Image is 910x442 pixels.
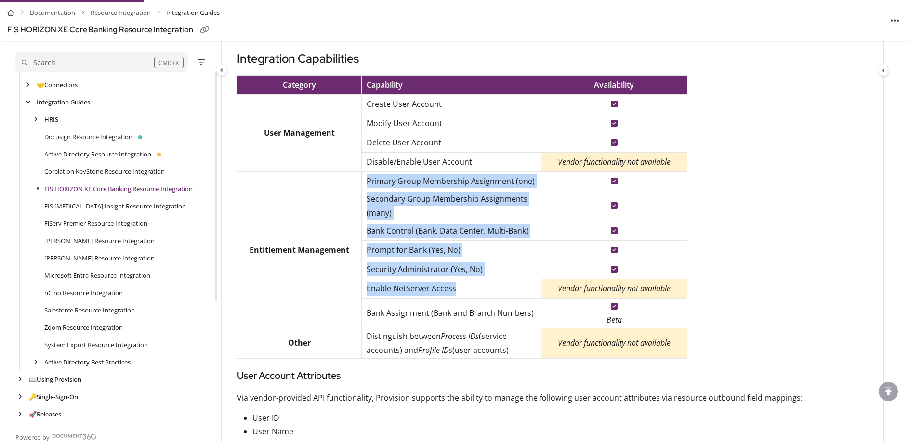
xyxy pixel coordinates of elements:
[15,432,50,442] span: Powered by
[367,79,403,90] span: Capability
[33,57,55,68] div: Search
[250,245,349,255] strong: Entitlement Management
[37,80,78,90] a: Connectors
[367,155,536,169] p: Disable/Enable User Account
[15,52,188,72] button: Search
[23,80,33,90] div: arrow
[23,98,33,107] div: arrow
[44,340,148,350] a: System Export Resource Integration
[367,306,536,320] p: Bank Assignment (Bank and Branch Numbers)
[367,282,536,296] p: Enable NetServer Access
[7,23,193,37] div: FIS HORIZON XE Core Banking Resource Integration
[216,64,227,76] button: Category toggle
[44,201,186,211] a: FIS IBS Insight Resource Integration
[441,331,479,341] em: Process IDs
[237,392,868,403] p: Via vendor-provided API functionality, Provision supports the ability to manage the following use...
[15,375,25,384] div: arrow
[29,410,37,418] span: 🚀
[44,167,165,176] a: Corelation KeyStone Resource Integration
[558,283,671,294] em: Vendor functionality not available
[44,236,155,246] a: Jack Henry SilverLake Resource Integration
[367,174,536,188] p: Primary Group Membership Assignment (one)
[197,23,212,38] button: Copy link of
[367,136,536,150] p: Delete User Account
[166,6,220,20] span: Integration Guides
[154,57,184,68] div: CMD+K
[594,79,634,90] span: Availability
[44,184,193,194] a: FIS HORIZON XE Core Banking Resource Integration
[7,6,14,20] a: Home
[264,128,335,138] strong: User Management
[52,434,97,440] img: Document360
[29,392,37,401] span: 🔑
[367,97,536,111] p: Create User Account
[44,219,147,228] a: FiServ Premier Resource Integration
[44,305,135,315] a: Salesforce Resource Integration
[44,115,58,124] a: HRIS
[29,375,37,384] span: 📖
[31,358,40,367] div: arrow
[367,192,536,220] p: Secondary Group Membership Assignments (many)
[44,253,155,263] a: Jack Henry Symitar Resource Integration
[367,262,536,276] p: Security Administrator (Yes, No)
[44,271,150,280] a: Microsoft Entra Resource Integration
[31,115,40,124] div: arrow
[252,413,279,423] span: user iD
[558,156,671,167] em: Vendor functionality not available
[607,314,622,325] em: Beta
[288,338,311,348] strong: Other
[367,329,536,357] p: Distinguish between (service accounts) and (user accounts)
[91,6,151,20] a: Resource Integration
[15,392,25,402] div: arrow
[367,117,536,130] p: Modify User Account
[15,430,97,442] a: Powered by Document360 - opens in a new tab
[367,224,536,238] p: Bank Control (Bank, Data Center, Multi-Bank)
[37,97,90,107] a: Integration Guides
[237,50,868,67] h3: Integration Capabilities
[367,243,536,257] p: Prompt for Bank (Yes, No)
[558,338,671,348] em: Vendor functionality not available
[29,409,61,419] a: Releases
[37,80,44,89] span: 🤝
[29,392,78,402] a: Single-Sign-On
[879,382,898,401] div: scroll to top
[283,79,316,90] span: Category
[887,13,903,28] button: Article more options
[252,426,293,437] span: user name
[418,345,452,355] em: Profile IDs
[237,368,868,384] h4: User Account Attributes
[44,323,123,332] a: Zoom Resource Integration
[44,288,123,298] a: nCino Resource Integration
[878,65,889,76] button: Category toggle
[29,375,81,384] a: Using Provision
[30,6,75,20] a: Documentation
[15,410,25,419] div: arrow
[44,357,131,367] a: Active Directory Best Practices
[196,56,207,68] button: Filter
[44,149,151,159] a: Active Directory Resource Integration
[44,132,132,142] a: Docusign Resource Integration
